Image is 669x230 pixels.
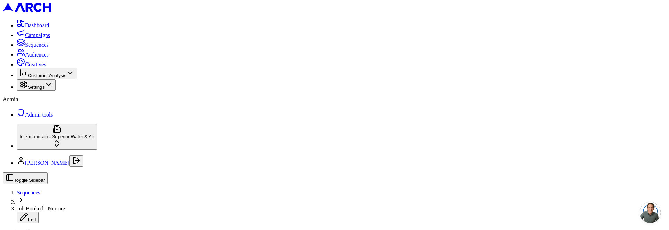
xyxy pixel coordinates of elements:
a: Creatives [17,61,46,67]
div: Open chat [640,202,661,223]
span: Edit [28,217,36,222]
span: Sequences [25,42,49,48]
a: Admin tools [17,112,53,118]
a: [PERSON_NAME] [25,160,69,166]
a: Sequences [17,42,49,48]
span: Campaigns [25,32,50,38]
a: Campaigns [17,32,50,38]
a: Dashboard [17,22,49,28]
span: Customer Analysis [28,73,66,78]
a: Audiences [17,52,49,58]
span: Toggle Sidebar [14,178,45,183]
nav: breadcrumb [3,190,666,223]
span: Creatives [25,61,46,67]
button: Settings [17,79,56,91]
button: Customer Analysis [17,68,77,79]
span: Intermountain - Superior Water & Air [20,134,94,139]
a: Sequences [17,190,40,195]
span: Job Booked - Nurture [17,206,65,212]
span: Audiences [25,52,49,58]
button: Toggle Sidebar [3,172,48,184]
span: Dashboard [25,22,49,28]
button: Log out [69,155,83,167]
button: Intermountain - Superior Water & Air [17,124,97,150]
span: Settings [28,84,45,90]
div: Admin [3,96,666,103]
button: Edit [17,212,39,223]
span: Admin tools [25,112,53,118]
